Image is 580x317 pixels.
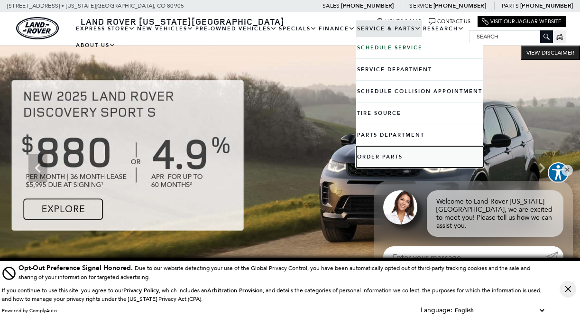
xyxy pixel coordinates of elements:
[422,20,465,37] a: Research
[356,81,483,102] a: Schedule Collision Appointment
[356,146,483,168] a: Order Parts
[521,46,580,60] button: VIEW DISCLAIMER
[429,18,470,25] a: Contact Us
[28,154,47,182] div: Previous
[207,287,263,294] strong: Arbitration Provision
[75,20,469,54] nav: Main Navigation
[322,2,340,9] span: Sales
[278,20,318,37] a: Specials
[560,281,576,298] button: Close Button
[433,2,486,9] a: [PHONE_NUMBER]
[16,17,59,39] img: Land Rover
[2,308,57,314] div: Powered by
[341,2,394,9] a: [PHONE_NUMBER]
[383,246,546,267] input: Enter your message
[421,307,452,314] div: Language:
[520,2,573,9] a: [PHONE_NUMBER]
[482,18,562,25] a: Visit Our Jaguar Website
[526,49,574,56] span: VIEW DISCLAIMER
[2,287,542,302] p: If you continue to use this site, you agree to our , which includes an , and details the categori...
[409,2,432,9] span: Service
[318,20,356,37] a: Finance
[194,20,278,37] a: Pre-Owned Vehicles
[533,154,552,182] div: Next
[383,190,417,224] img: Agent profile photo
[427,190,563,237] div: Welcome to Land Rover [US_STATE][GEOGRAPHIC_DATA], we are excited to meet you! Please tell us how...
[357,44,423,51] b: Schedule Service
[470,31,552,42] input: Search
[18,263,546,281] div: Due to our website detecting your use of the Global Privacy Control, you have been automatically ...
[75,20,136,37] a: EXPRESS STORE
[18,263,135,272] span: Opt-Out Preference Signal Honored .
[452,306,546,315] select: Language Select
[546,246,563,267] a: Submit
[548,162,569,183] button: Explore your accessibility options
[502,2,519,9] span: Parts
[81,16,285,27] span: Land Rover [US_STATE][GEOGRAPHIC_DATA]
[356,59,483,80] a: Service Department
[75,37,117,54] a: About Us
[136,20,194,37] a: New Vehicles
[75,16,290,27] a: Land Rover [US_STATE][GEOGRAPHIC_DATA]
[548,162,569,185] aside: Accessibility Help Desk
[377,18,422,25] a: Hours & Map
[29,308,57,314] a: ComplyAuto
[356,20,422,37] a: Service & Parts
[16,17,59,39] a: land-rover
[7,2,184,9] a: [STREET_ADDRESS] • [US_STATE][GEOGRAPHIC_DATA], CO 80905
[356,103,483,124] a: Tire Source
[356,124,483,146] a: Parts Department
[123,287,159,294] u: Privacy Policy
